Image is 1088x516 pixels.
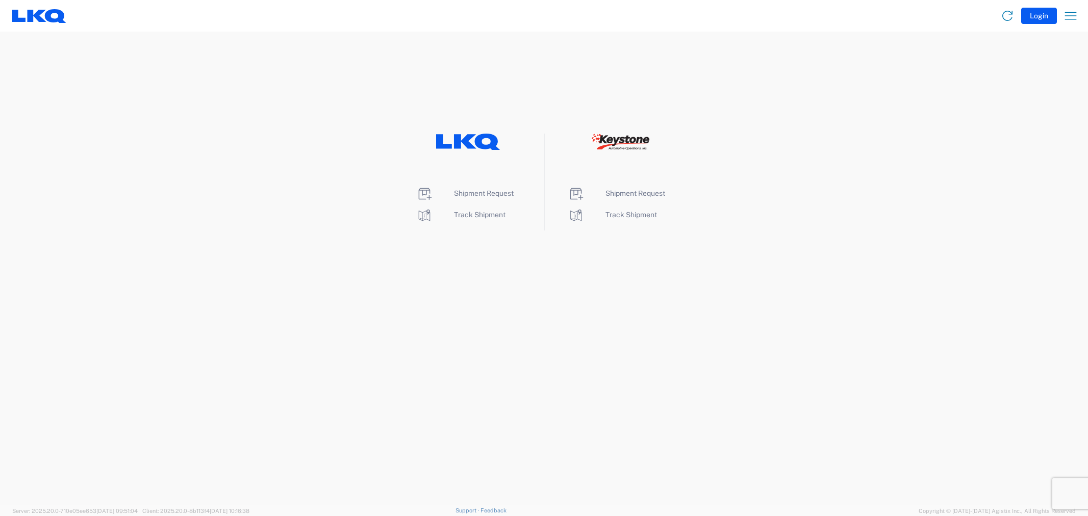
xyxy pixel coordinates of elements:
a: Shipment Request [568,189,665,197]
span: [DATE] 10:16:38 [210,508,249,514]
span: Shipment Request [454,189,514,197]
span: [DATE] 09:51:04 [96,508,138,514]
a: Feedback [480,507,507,513]
span: Track Shipment [605,211,657,219]
span: Server: 2025.20.0-710e05ee653 [12,508,138,514]
a: Track Shipment [568,211,657,219]
span: Track Shipment [454,211,505,219]
a: Track Shipment [416,211,505,219]
button: Login [1021,8,1057,24]
span: Shipment Request [605,189,665,197]
span: Client: 2025.20.0-8b113f4 [142,508,249,514]
a: Shipment Request [416,189,514,197]
span: Copyright © [DATE]-[DATE] Agistix Inc., All Rights Reserved [919,506,1076,515]
a: Support [456,507,481,513]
